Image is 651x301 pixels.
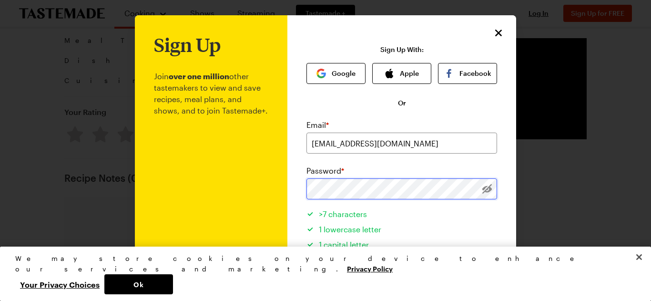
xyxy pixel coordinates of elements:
[169,72,229,81] b: over one million
[319,209,367,218] span: >7 characters
[306,63,366,84] button: Google
[154,34,221,55] h1: Sign Up
[319,225,381,234] span: 1 lowercase letter
[306,165,344,176] label: Password
[319,240,369,249] span: 1 capital letter
[15,253,628,274] div: We may store cookies on your device to enhance our services and marketing.
[380,46,424,53] p: Sign Up With:
[15,274,104,294] button: Your Privacy Choices
[438,63,497,84] button: Facebook
[398,98,406,108] span: Or
[15,253,628,294] div: Privacy
[629,247,650,268] button: Close
[492,27,505,39] button: Close
[372,63,431,84] button: Apple
[104,274,173,294] button: Ok
[306,119,329,131] label: Email
[347,264,393,273] a: More information about your privacy, opens in a new tab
